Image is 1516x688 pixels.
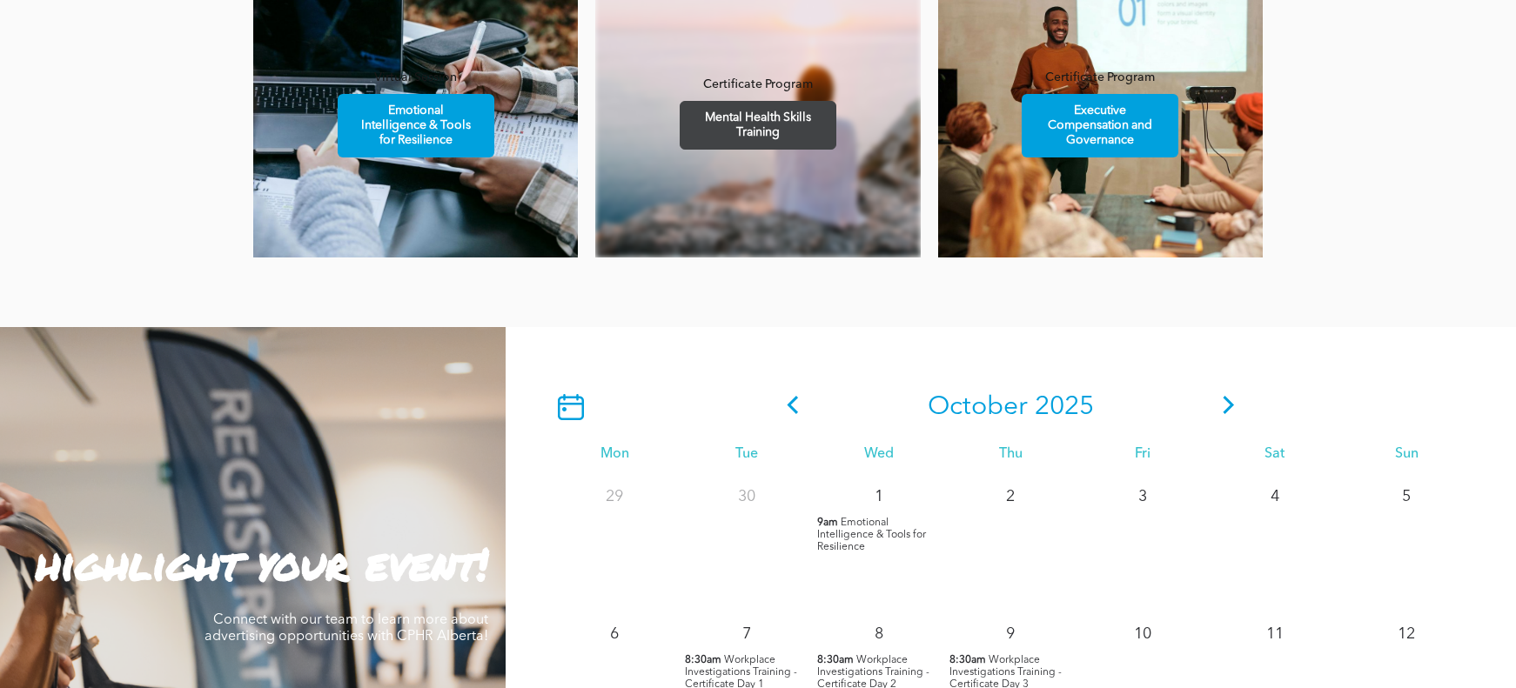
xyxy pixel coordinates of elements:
span: Emotional Intelligence & Tools for Resilience [817,518,926,552]
div: Mon [549,446,681,463]
p: 29 [599,481,630,512]
p: 12 [1391,618,1422,650]
strong: highlight your event! [36,532,488,594]
span: 8:30am [817,654,854,666]
a: Mental Health Skills Training [680,101,836,150]
span: 9am [817,517,838,529]
a: Emotional Intelligence & Tools for Resilience [338,94,494,157]
span: 8:30am [685,654,721,666]
p: 5 [1391,481,1422,512]
p: 4 [1259,481,1291,512]
a: Executive Compensation and Governance [1022,94,1178,157]
p: 3 [1127,481,1158,512]
div: Wed [813,446,945,463]
div: Tue [681,446,813,463]
span: Connect with our team to learn more about advertising opportunities with CPHR Alberta! [205,613,488,644]
div: Thu [945,446,1077,463]
p: 7 [731,618,762,650]
span: 8:30am [949,654,986,666]
p: 11 [1259,618,1291,650]
div: Fri [1077,446,1209,463]
p: 30 [731,481,762,512]
span: Emotional Intelligence & Tools for Resilience [339,95,491,157]
p: 8 [863,618,895,650]
p: 6 [599,618,630,650]
span: October [928,394,1028,420]
p: 1 [863,481,895,512]
p: 2 [995,481,1026,512]
div: Sat [1209,446,1341,463]
span: Mental Health Skills Training [682,102,834,149]
span: Executive Compensation and Governance [1024,95,1176,157]
span: 2025 [1035,394,1094,420]
p: 10 [1127,618,1158,650]
div: Sun [1340,446,1472,463]
p: 9 [995,618,1026,650]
